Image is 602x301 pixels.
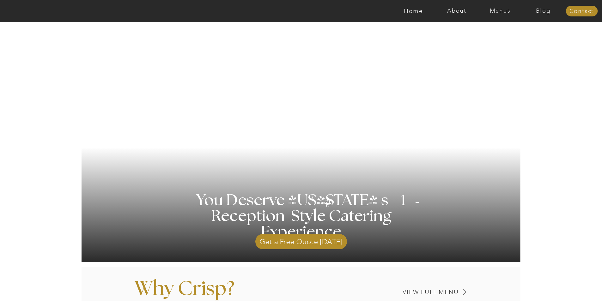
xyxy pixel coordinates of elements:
h3: ' [299,193,325,209]
a: Menus [478,8,522,14]
a: Get a Free Quote [DATE] [255,231,347,249]
h3: ' [403,185,421,221]
a: Blog [522,8,565,14]
h1: You Deserve [US_STATE] s 1 Reception Style Catering Experience [174,193,428,240]
a: Contact [566,8,598,15]
h3: # [311,196,347,214]
a: View Full Menu [359,289,459,295]
a: Home [392,8,435,14]
a: About [435,8,478,14]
